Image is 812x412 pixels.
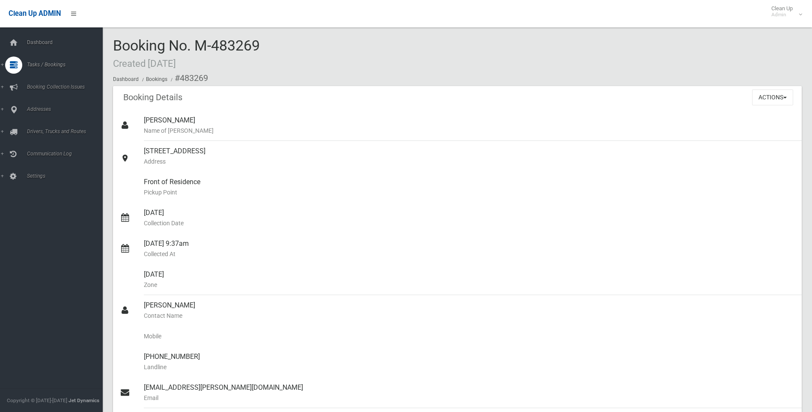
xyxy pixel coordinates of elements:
[144,264,795,295] div: [DATE]
[144,187,795,197] small: Pickup Point
[767,5,801,18] span: Clean Up
[144,280,795,290] small: Zone
[144,203,795,233] div: [DATE]
[169,70,208,86] li: #483269
[771,12,793,18] small: Admin
[113,89,193,106] header: Booking Details
[144,377,795,408] div: [EMAIL_ADDRESS][PERSON_NAME][DOMAIN_NAME]
[113,377,802,408] a: [EMAIL_ADDRESS][PERSON_NAME][DOMAIN_NAME]Email
[24,39,109,45] span: Dashboard
[146,76,167,82] a: Bookings
[144,310,795,321] small: Contact Name
[144,362,795,372] small: Landline
[144,218,795,228] small: Collection Date
[113,37,260,70] span: Booking No. M-483269
[113,58,176,69] small: Created [DATE]
[24,62,109,68] span: Tasks / Bookings
[144,141,795,172] div: [STREET_ADDRESS]
[144,233,795,264] div: [DATE] 9:37am
[144,331,795,341] small: Mobile
[144,110,795,141] div: [PERSON_NAME]
[24,84,109,90] span: Booking Collection Issues
[144,172,795,203] div: Front of Residence
[144,393,795,403] small: Email
[68,397,99,403] strong: Jet Dynamics
[752,90,793,105] button: Actions
[24,106,109,112] span: Addresses
[9,9,61,18] span: Clean Up ADMIN
[24,128,109,134] span: Drivers, Trucks and Routes
[144,346,795,377] div: [PHONE_NUMBER]
[144,156,795,167] small: Address
[113,76,139,82] a: Dashboard
[144,249,795,259] small: Collected At
[24,151,109,157] span: Communication Log
[24,173,109,179] span: Settings
[144,295,795,326] div: [PERSON_NAME]
[144,125,795,136] small: Name of [PERSON_NAME]
[7,397,67,403] span: Copyright © [DATE]-[DATE]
